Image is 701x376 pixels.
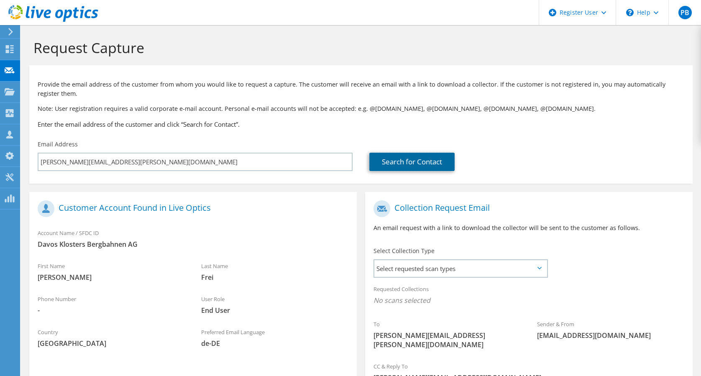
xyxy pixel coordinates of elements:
div: Account Name / SFDC ID [29,224,357,253]
span: Select requested scan types [374,260,547,277]
h3: Enter the email address of the customer and click “Search for Contact”. [38,120,684,129]
div: Sender & From [529,315,692,344]
h1: Collection Request Email [374,200,680,217]
p: Provide the email address of the customer from whom you would like to request a capture. The cust... [38,80,684,98]
div: Preferred Email Language [193,323,356,352]
span: [PERSON_NAME][EMAIL_ADDRESS][PERSON_NAME][DOMAIN_NAME] [374,331,520,349]
div: User Role [193,290,356,319]
span: Davos Klosters Bergbahnen AG [38,240,348,249]
h1: Request Capture [33,39,684,56]
div: Requested Collections [365,280,693,311]
p: An email request with a link to download the collector will be sent to the customer as follows. [374,223,684,233]
span: [GEOGRAPHIC_DATA] [38,339,184,348]
div: Country [29,323,193,352]
span: [EMAIL_ADDRESS][DOMAIN_NAME] [537,331,684,340]
div: Last Name [193,257,356,286]
a: Search for Contact [369,153,455,171]
label: Email Address [38,140,78,148]
span: Frei [201,273,348,282]
span: de-DE [201,339,348,348]
label: Select Collection Type [374,247,435,255]
svg: \n [626,9,634,16]
span: No scans selected [374,296,684,305]
span: PB [678,6,692,19]
span: [PERSON_NAME] [38,273,184,282]
span: - [38,306,184,315]
p: Note: User registration requires a valid corporate e-mail account. Personal e-mail accounts will ... [38,104,684,113]
h1: Customer Account Found in Live Optics [38,200,344,217]
div: To [365,315,529,353]
div: Phone Number [29,290,193,319]
span: End User [201,306,348,315]
div: First Name [29,257,193,286]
